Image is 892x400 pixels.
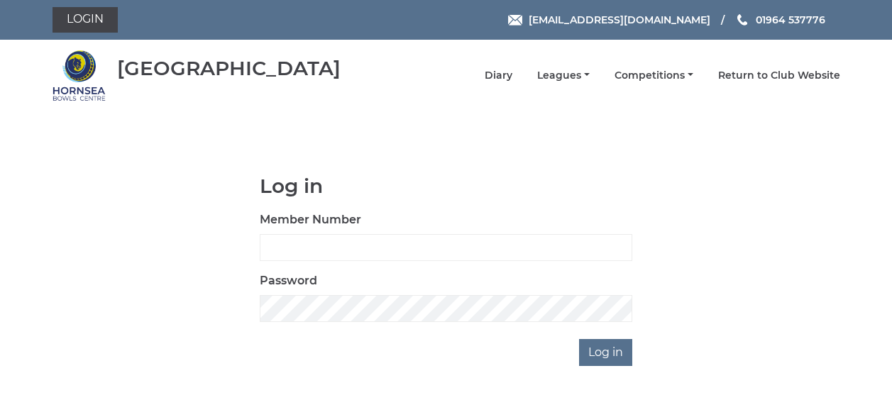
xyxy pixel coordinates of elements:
[260,211,361,228] label: Member Number
[260,175,632,197] h1: Log in
[735,12,825,28] a: Phone us 01964 537776
[260,272,317,289] label: Password
[529,13,710,26] span: [EMAIL_ADDRESS][DOMAIN_NAME]
[53,49,106,102] img: Hornsea Bowls Centre
[737,14,747,26] img: Phone us
[579,339,632,366] input: Log in
[53,7,118,33] a: Login
[537,69,590,82] a: Leagues
[117,57,341,79] div: [GEOGRAPHIC_DATA]
[756,13,825,26] span: 01964 537776
[485,69,512,82] a: Diary
[508,12,710,28] a: Email [EMAIL_ADDRESS][DOMAIN_NAME]
[508,15,522,26] img: Email
[718,69,840,82] a: Return to Club Website
[615,69,693,82] a: Competitions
